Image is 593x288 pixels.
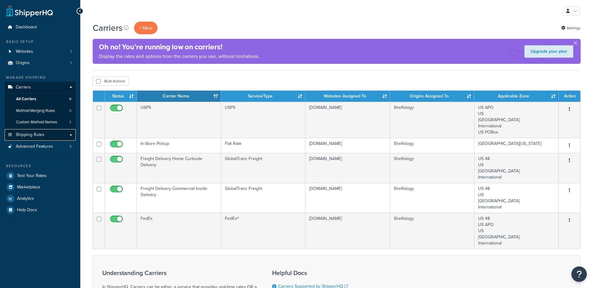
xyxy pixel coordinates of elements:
img: logo_orange.svg [10,10,15,15]
td: USPS [221,102,305,138]
a: Shipping Rules [5,129,76,141]
th: Carrier Name: activate to sort column ascending [137,91,221,102]
div: Resources [5,163,76,169]
span: 3 [69,144,72,149]
th: Websites Assigned To: activate to sort column ascending [305,91,390,102]
td: US 48 US [GEOGRAPHIC_DATA] International [474,183,559,213]
td: Shelfology [390,102,474,138]
button: + New [134,22,158,34]
td: FedEx® [221,213,305,249]
span: All Carriers [16,97,36,102]
td: Freight Delivery Commercial Inside Delivery [137,183,221,213]
a: Origins 1 [5,57,76,69]
span: 1 [70,49,72,54]
p: Display the rates and options from the carriers you use, without limitations. [99,52,259,61]
td: Freight Delivery Home Curbside Delivery [137,153,221,183]
span: Advanced Features [16,144,53,149]
div: Domain Overview [23,36,55,40]
a: Test Your Rates [5,170,76,181]
a: Analytics [5,193,76,204]
h4: Oh no! You’re running low on carriers! [99,42,259,52]
a: Custom Method Names 3 [5,117,76,128]
span: Marketplace [17,185,40,190]
h3: Helpful Docs [272,269,353,276]
div: Manage Shipping [5,75,76,80]
td: [DOMAIN_NAME] [305,213,390,249]
a: Upgrade your plan [524,45,573,58]
a: Dashboard [5,22,76,33]
button: Bulk Actions [93,76,129,86]
td: GlobalTranz Freight [221,183,305,213]
th: Status: activate to sort column ascending [105,91,137,102]
span: Carriers [16,85,31,90]
td: Shelfology [390,213,474,249]
td: [DOMAIN_NAME] [305,102,390,138]
a: Marketplace [5,182,76,193]
td: [DOMAIN_NAME] [305,138,390,153]
h1: Carriers [93,22,123,34]
li: Advanced Features [5,141,76,152]
td: Shelfology [390,138,474,153]
th: Service/Type: activate to sort column ascending [221,91,305,102]
span: Dashboard [16,25,37,30]
td: USPS [137,102,221,138]
td: Shelfology [390,153,474,183]
a: Websites 1 [5,46,76,57]
h3: Understanding Carriers [102,269,257,276]
button: Open Resource Center [571,266,587,282]
span: 3 [69,120,71,125]
span: Test Your Rates [17,173,47,179]
th: Applicable Zone: activate to sort column ascending [474,91,559,102]
th: Origins Assigned To: activate to sort column ascending [390,91,474,102]
li: Method Merging Rules [5,105,76,117]
td: [GEOGRAPHIC_DATA][US_STATE] [474,138,559,153]
td: GlobalTranz Freight [221,153,305,183]
span: Custom Method Names [16,120,57,125]
td: Shelfology [390,183,474,213]
span: Analytics [17,196,34,201]
td: US 48 US [GEOGRAPHIC_DATA] International [474,153,559,183]
span: 1 [70,60,72,66]
a: Settings [561,24,581,32]
td: US 48 US APO US [GEOGRAPHIC_DATA] International [474,213,559,249]
a: Carriers [5,82,76,93]
span: 5 [69,97,71,102]
td: Flat Rate [221,138,305,153]
a: Help Docs [5,204,76,216]
td: [DOMAIN_NAME] [305,153,390,183]
div: Keywords by Traffic [68,36,104,40]
a: Advanced Features 3 [5,141,76,152]
div: Domain: [DOMAIN_NAME] [16,16,68,21]
a: All Carriers 5 [5,93,76,105]
li: Carriers [5,82,76,129]
span: Websites [16,49,33,54]
span: Shipping Rules [16,132,44,138]
li: All Carriers [5,93,76,105]
td: In-Store Pickup [137,138,221,153]
a: ShipperHQ Home [6,5,53,17]
td: US APO US [GEOGRAPHIC_DATA] International US POBox [474,102,559,138]
td: [DOMAIN_NAME] [305,183,390,213]
li: Origins [5,57,76,69]
img: tab_domain_overview_orange.svg [17,36,22,41]
div: Basic Setup [5,39,76,44]
th: Action [559,91,580,102]
a: Method Merging Rules 0 [5,105,76,117]
img: tab_keywords_by_traffic_grey.svg [61,36,66,41]
li: Websites [5,46,76,57]
span: Method Merging Rules [16,108,55,113]
td: FedEx [137,213,221,249]
span: Origins [16,60,30,66]
img: website_grey.svg [10,16,15,21]
span: Help Docs [17,208,37,213]
li: Custom Method Names [5,117,76,128]
div: v 4.0.25 [17,10,30,15]
span: 0 [69,108,71,113]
